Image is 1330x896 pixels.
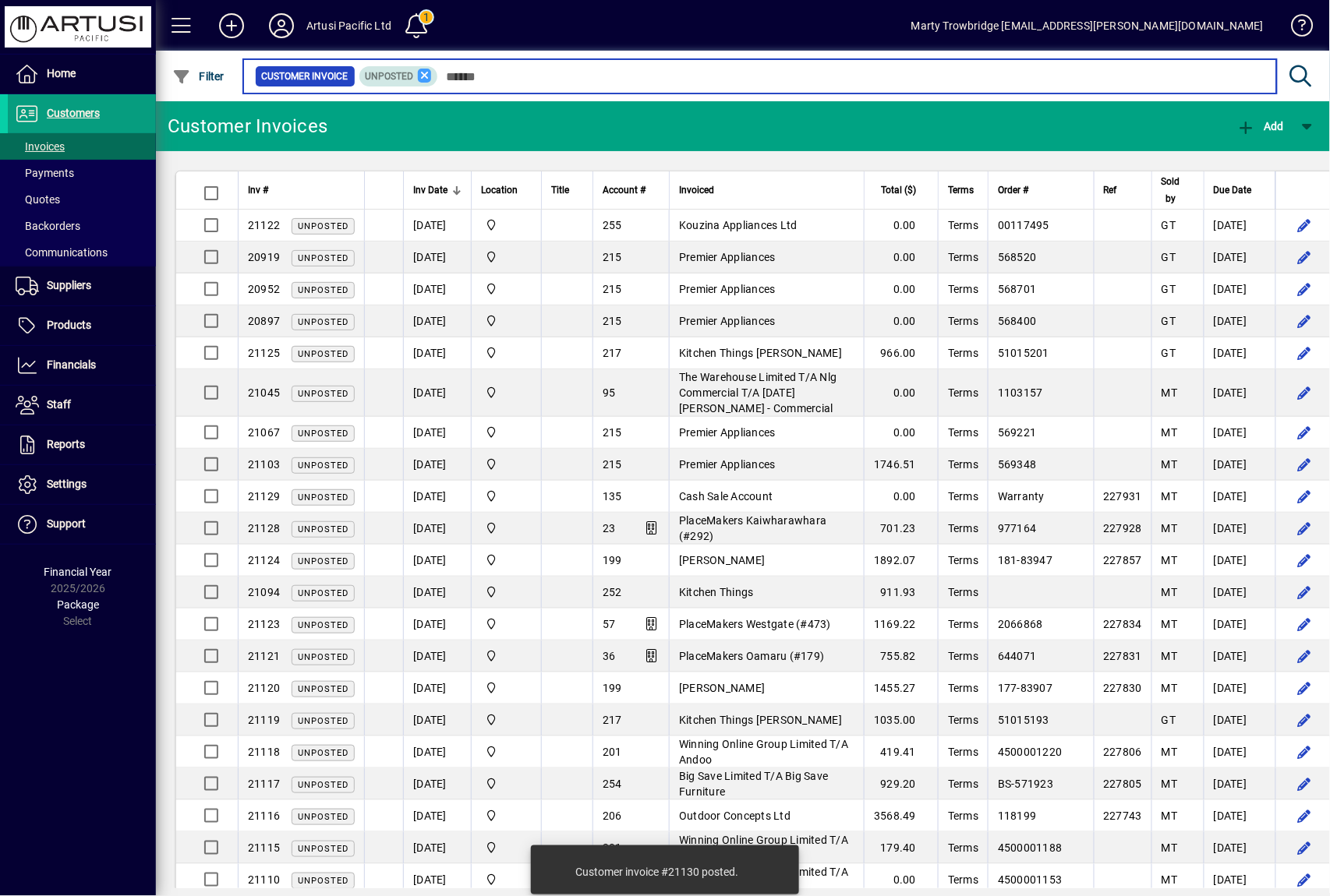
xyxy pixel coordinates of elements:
span: Unposted [298,253,348,263]
span: Invoiced [679,182,714,199]
span: 21125 [248,347,280,359]
button: Profile [256,12,306,40]
td: [DATE] [403,609,471,640]
span: 217 [603,714,622,726]
span: 569348 [998,458,1037,471]
a: Financials [8,346,156,385]
span: Terms [948,251,978,263]
a: Products [8,306,156,345]
td: [DATE] [1204,640,1275,672]
span: 1103157 [998,386,1043,399]
span: MT [1162,522,1178,534]
span: Main Warehouse [481,384,532,401]
span: 201 [603,746,622,758]
div: Inv Date [413,182,462,199]
span: Terms [948,219,978,231]
span: Backorders [16,220,80,232]
span: Terms [948,315,978,327]
span: MT [1162,586,1178,598]
td: 1746.51 [864,449,938,481]
span: GT [1162,347,1176,359]
td: 1455.27 [864,672,938,704]
button: Filter [168,62,228,90]
span: 199 [603,554,622,566]
div: Marty Trowbridge [EMAIL_ADDRESS][PERSON_NAME][DOMAIN_NAME] [911,13,1264,38]
td: [DATE] [1204,609,1275,640]
span: Total ($) [881,182,916,199]
button: Edit [1292,340,1317,365]
span: Premier Appliances [679,283,776,295]
span: 21067 [248,426,280,439]
span: Premier Appliances [679,426,776,439]
button: Edit [1292,835,1317,860]
span: Main Warehouse [481,647,532,665]
span: Main Warehouse [481,280,532,298]
span: Main Warehouse [481,807,532,824]
td: 0.00 [864,369,938,417]
span: 206 [603,810,622,822]
span: MT [1162,618,1178,630]
button: Edit [1292,548,1317,573]
span: PlaceMakers Westgate (#473) [679,618,831,630]
button: Edit [1292,644,1317,668]
span: Main Warehouse [481,711,532,728]
span: MT [1162,386,1178,399]
span: Products [47,319,91,331]
span: BS-571923 [998,778,1053,790]
span: 135 [603,490,622,503]
span: 21122 [248,219,280,231]
button: Edit [1292,612,1317,637]
td: [DATE] [403,337,471,369]
td: 1035.00 [864,704,938,736]
span: Financials [47,358,96,371]
td: [DATE] [403,449,471,481]
span: Unposted [298,524,348,534]
span: 21124 [248,554,280,566]
span: Unposted [298,652,348,662]
td: [DATE] [403,800,471,832]
div: Title [551,182,583,199]
span: 227805 [1104,778,1143,790]
span: 227857 [1104,554,1143,566]
span: Winning Online Group Limited T/A Andoo [679,738,848,766]
td: 911.93 [864,577,938,609]
span: 21116 [248,810,280,822]
button: Edit [1292,580,1317,605]
span: Main Warehouse [481,456,532,473]
span: Terms [948,810,978,822]
span: Cash Sale Account [679,490,773,503]
td: [DATE] [403,736,471,768]
span: 227806 [1104,746,1143,758]
div: Due Date [1214,182,1266,199]
span: Unposted [366,71,414,82]
span: Unposted [298,780,348,790]
button: Edit [1292,676,1317,700]
span: Unposted [298,620,348,630]
div: Ref [1104,182,1143,199]
td: [DATE] [403,513,471,545]
span: Big Save Limited T/A Big Save Furniture [679,770,828,798]
td: 0.00 [864,305,938,337]
span: Main Warehouse [481,616,532,633]
span: Home [47,67,76,79]
a: Reports [8,425,156,464]
td: [DATE] [1204,704,1275,736]
span: PlaceMakers Oamaru (#179) [679,650,824,662]
span: 36 [603,650,616,662]
td: [DATE] [403,417,471,449]
span: 227931 [1104,490,1143,503]
span: GT [1162,283,1176,295]
span: Kitchen Things [679,586,754,598]
span: MT [1162,490,1178,503]
span: 215 [603,458,622,471]
button: Edit [1292,213,1317,238]
span: 215 [603,251,622,263]
span: Terms [948,682,978,694]
td: [DATE] [1204,417,1275,449]
span: Settings [47,478,87,490]
button: Edit [1292,803,1317,828]
span: 977164 [998,522,1037,534]
span: Main Warehouse [481,217,532,234]
td: [DATE] [403,577,471,609]
span: 57 [603,618,616,630]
